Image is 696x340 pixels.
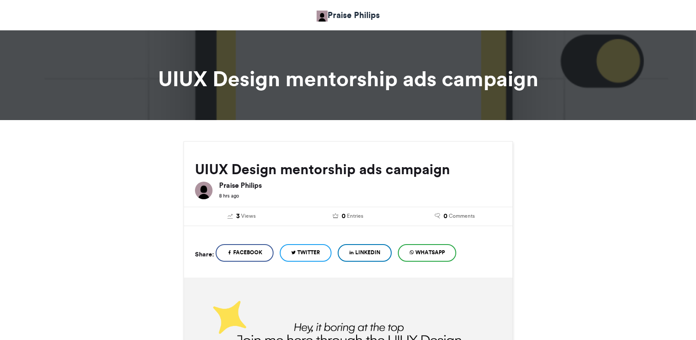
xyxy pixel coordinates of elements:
h1: UIUX Design mentorship ads campaign [105,68,592,89]
h5: Share: [195,249,214,260]
a: WhatsApp [398,244,456,262]
span: Comments [449,212,475,220]
span: 0 [342,212,346,221]
span: Facebook [233,249,262,256]
h6: Praise Philips [219,182,501,189]
span: 3 [236,212,240,221]
span: 0 [444,212,447,221]
img: Praise Philips [317,11,328,22]
a: 0 Entries [301,212,395,221]
a: Facebook [216,244,274,262]
a: 0 Comments [408,212,501,221]
img: Praise Philips [195,182,213,199]
a: 3 Views [195,212,288,221]
a: Twitter [280,244,332,262]
small: 8 hrs ago [219,193,239,199]
h2: UIUX Design mentorship ads campaign [195,161,501,177]
a: Praise Philips [317,9,380,22]
span: Views [241,212,256,220]
span: WhatsApp [415,249,445,256]
a: LinkedIn [338,244,392,262]
span: Entries [347,212,363,220]
span: LinkedIn [355,249,380,256]
span: Twitter [297,249,320,256]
